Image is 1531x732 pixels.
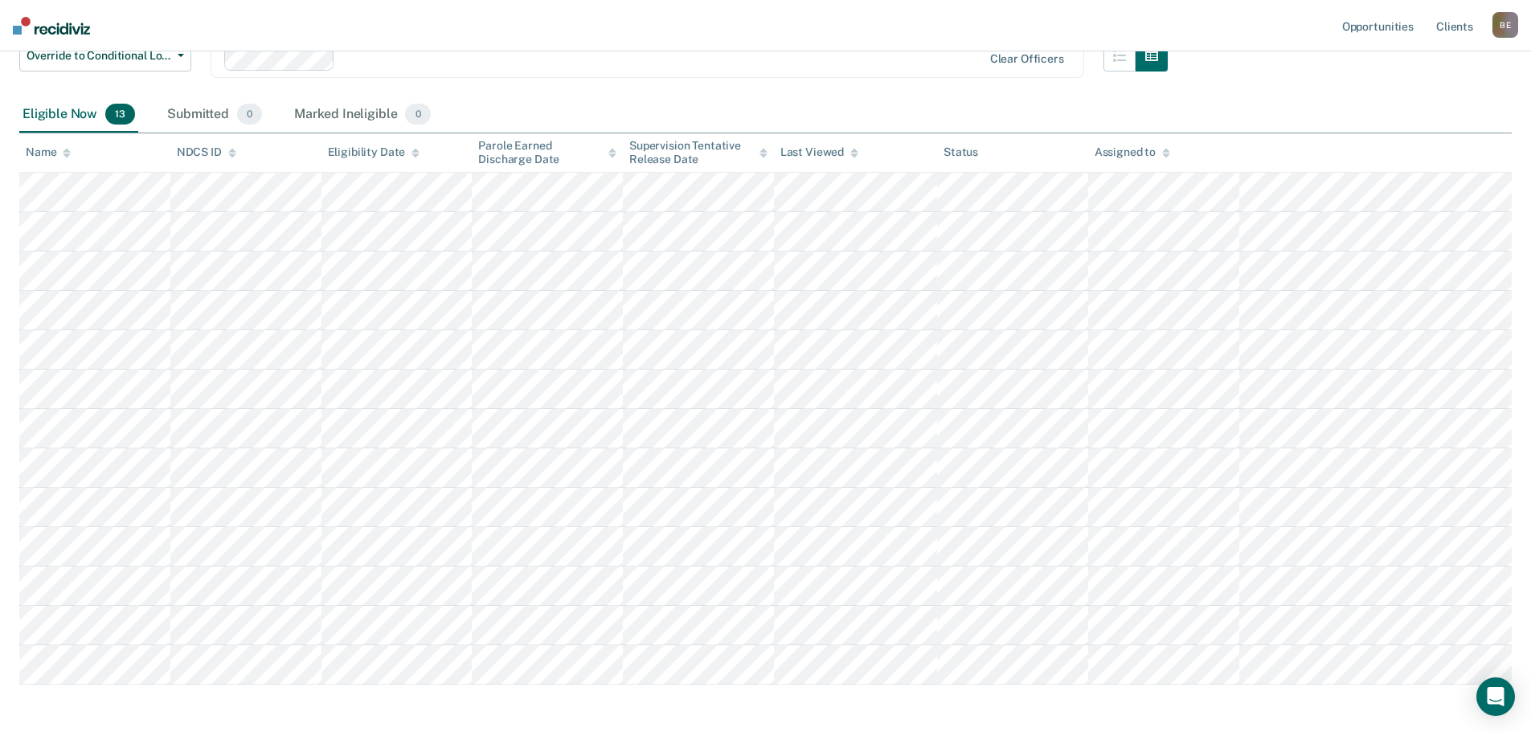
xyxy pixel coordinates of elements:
div: Eligible Now13 [19,97,138,133]
div: Last Viewed [780,145,858,159]
span: 0 [237,104,262,125]
div: Supervision Tentative Release Date [629,139,768,166]
button: Override to Conditional Low Risk [19,39,191,72]
div: Status [944,145,978,159]
button: BE [1492,12,1518,38]
span: 0 [405,104,430,125]
div: Marked Ineligible0 [291,97,434,133]
div: Submitted0 [164,97,265,133]
div: NDCS ID [177,145,236,159]
span: 13 [105,104,135,125]
div: Clear officers [990,52,1064,66]
div: Eligibility Date [328,145,420,159]
img: Recidiviz [13,17,90,35]
div: Parole Earned Discharge Date [478,139,616,166]
div: Open Intercom Messenger [1476,677,1515,716]
div: Assigned to [1095,145,1170,159]
span: Override to Conditional Low Risk [27,49,171,63]
div: Name [26,145,71,159]
div: B E [1492,12,1518,38]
